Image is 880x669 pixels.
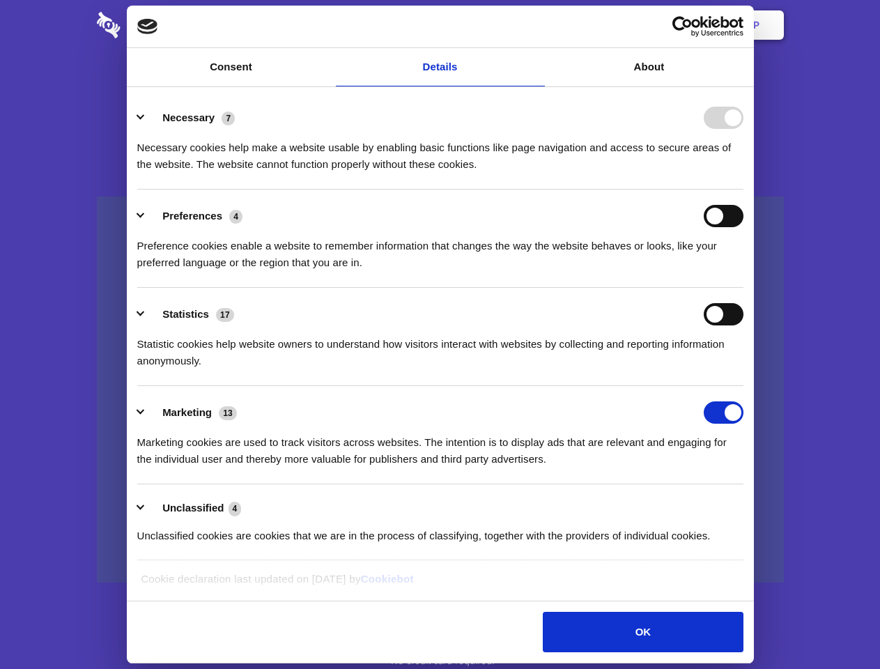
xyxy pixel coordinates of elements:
h1: Eliminate Slack Data Loss. [97,63,784,113]
a: Contact [565,3,629,47]
img: logo [137,19,158,34]
a: Login [632,3,693,47]
span: 17 [216,308,234,322]
span: 7 [222,111,235,125]
span: 13 [219,406,237,420]
button: Unclassified (4) [137,500,250,517]
button: Statistics (17) [137,303,243,325]
a: Cookiebot [361,573,414,585]
a: About [545,48,754,86]
label: Necessary [162,111,215,123]
button: Necessary (7) [137,107,244,129]
button: Marketing (13) [137,401,246,424]
div: Preference cookies enable a website to remember information that changes the way the website beha... [137,227,743,271]
button: OK [543,612,743,652]
span: 4 [229,502,242,516]
div: Necessary cookies help make a website usable by enabling basic functions like page navigation and... [137,129,743,173]
div: Unclassified cookies are cookies that we are in the process of classifying, together with the pro... [137,517,743,544]
div: Marketing cookies are used to track visitors across websites. The intention is to display ads tha... [137,424,743,468]
label: Preferences [162,210,222,222]
a: Details [336,48,545,86]
a: Usercentrics Cookiebot - opens in a new window [622,16,743,37]
a: Consent [127,48,336,86]
div: Statistic cookies help website owners to understand how visitors interact with websites by collec... [137,325,743,369]
div: Cookie declaration last updated on [DATE] by [130,571,750,598]
a: Wistia video thumbnail [97,197,784,583]
h4: Auto-redaction of sensitive data, encrypted data sharing and self-destructing private chats. Shar... [97,127,784,173]
label: Statistics [162,308,209,320]
label: Marketing [162,406,212,418]
button: Preferences (4) [137,205,252,227]
iframe: Drift Widget Chat Controller [810,599,863,652]
span: 4 [229,210,242,224]
img: logo-wordmark-white-trans-d4663122ce5f474addd5e946df7df03e33cb6a1c49d2221995e7729f52c070b2.svg [97,12,216,38]
a: Pricing [409,3,470,47]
